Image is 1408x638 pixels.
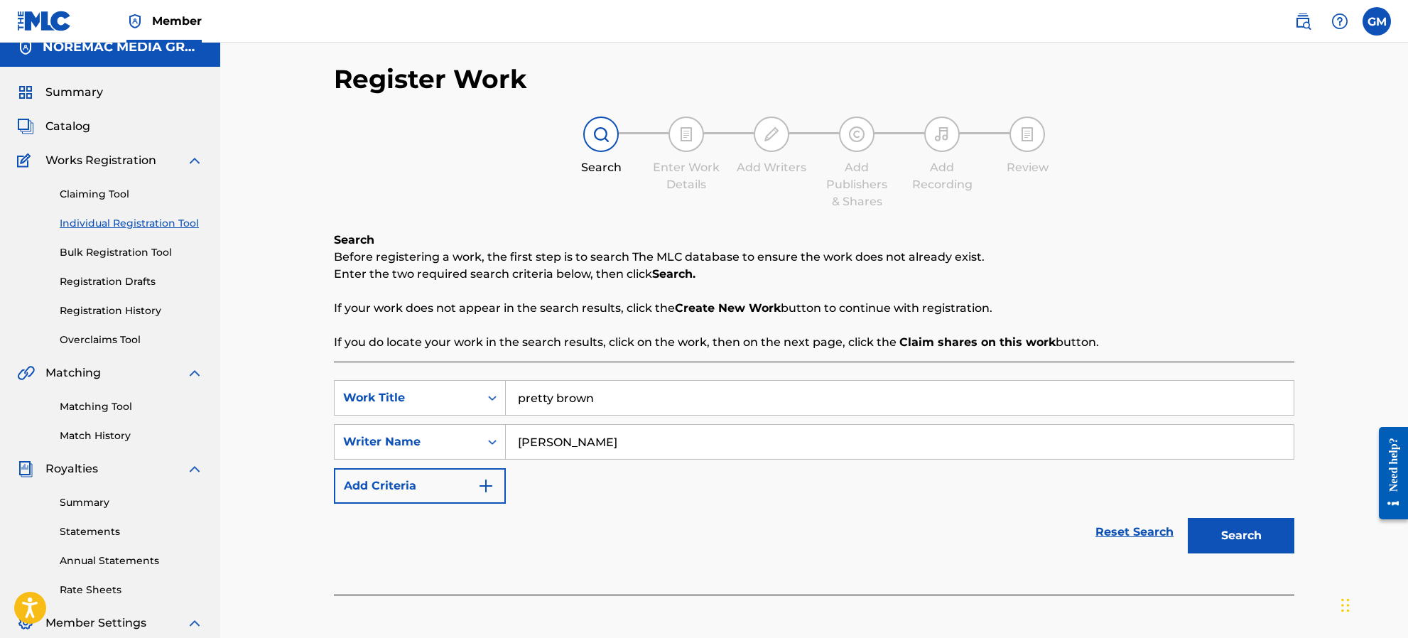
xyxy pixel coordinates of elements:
[334,233,374,247] b: Search
[652,267,695,281] strong: Search.
[60,187,203,202] a: Claiming Tool
[334,266,1294,283] p: Enter the two required search criteria below, then click
[592,126,610,143] img: step indicator icon for Search
[906,159,978,193] div: Add Recording
[1294,13,1311,30] img: search
[43,39,203,55] h5: NOREMAC MEDIA GROUP
[17,615,34,632] img: Member Settings
[992,159,1063,176] div: Review
[186,364,203,382] img: expand
[334,334,1294,351] p: If you do locate your work in the search results, click on the work, then on the next page, click...
[1188,518,1294,553] button: Search
[848,126,865,143] img: step indicator icon for Add Publishers & Shares
[17,84,103,101] a: SummarySummary
[152,13,202,29] span: Member
[343,389,471,406] div: Work Title
[60,524,203,539] a: Statements
[45,615,146,632] span: Member Settings
[17,152,36,169] img: Works Registration
[678,126,695,143] img: step indicator icon for Enter Work Details
[675,301,781,315] strong: Create New Work
[186,152,203,169] img: expand
[126,13,143,30] img: Top Rightsholder
[736,159,807,176] div: Add Writers
[17,84,34,101] img: Summary
[343,433,471,450] div: Writer Name
[60,274,203,289] a: Registration Drafts
[17,39,34,56] img: Accounts
[933,126,951,143] img: step indicator icon for Add Recording
[17,364,35,382] img: Matching
[1363,7,1391,36] div: User Menu
[60,332,203,347] a: Overclaims Tool
[45,84,103,101] span: Summary
[651,159,722,193] div: Enter Work Details
[45,460,98,477] span: Royalties
[1019,126,1036,143] img: step indicator icon for Review
[1326,7,1354,36] div: Help
[821,159,892,210] div: Add Publishers & Shares
[899,335,1056,349] strong: Claim shares on this work
[1331,13,1348,30] img: help
[186,460,203,477] img: expand
[477,477,494,494] img: 9d2ae6d4665cec9f34b9.svg
[1289,7,1317,36] a: Public Search
[60,553,203,568] a: Annual Statements
[334,468,506,504] button: Add Criteria
[1088,517,1181,548] a: Reset Search
[60,583,203,598] a: Rate Sheets
[45,152,156,169] span: Works Registration
[60,399,203,414] a: Matching Tool
[17,118,34,135] img: Catalog
[1337,570,1408,638] iframe: Chat Widget
[1368,413,1408,534] iframe: Resource Center
[60,245,203,260] a: Bulk Registration Tool
[17,11,72,31] img: MLC Logo
[334,300,1294,317] p: If your work does not appear in the search results, click the button to continue with registration.
[60,495,203,510] a: Summary
[565,159,637,176] div: Search
[334,380,1294,561] form: Search Form
[334,63,527,95] h2: Register Work
[186,615,203,632] img: expand
[45,364,101,382] span: Matching
[763,126,780,143] img: step indicator icon for Add Writers
[334,249,1294,266] p: Before registering a work, the first step is to search The MLC database to ensure the work does n...
[60,303,203,318] a: Registration History
[60,216,203,231] a: Individual Registration Tool
[60,428,203,443] a: Match History
[45,118,90,135] span: Catalog
[17,460,34,477] img: Royalties
[17,118,90,135] a: CatalogCatalog
[1341,584,1350,627] div: Drag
